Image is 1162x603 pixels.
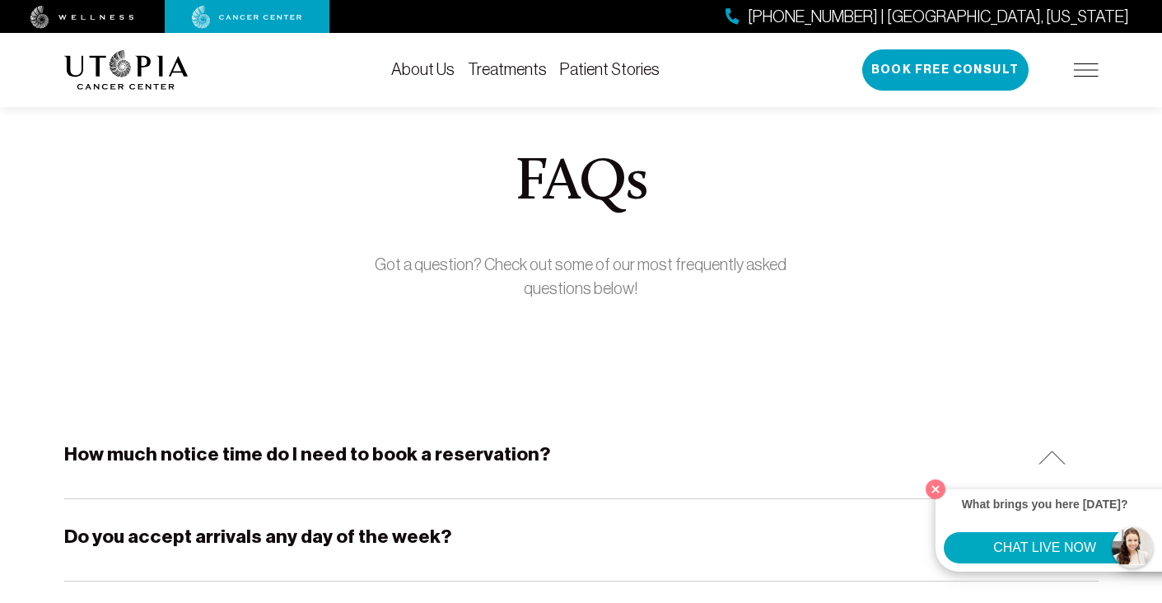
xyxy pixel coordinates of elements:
a: Treatments [468,60,547,78]
h1: FAQs [371,154,791,213]
button: CHAT LIVE NOW [944,532,1146,563]
h5: Do you accept arrivals any day of the week? [64,524,451,549]
span: [PHONE_NUMBER] | [GEOGRAPHIC_DATA], [US_STATE] [748,5,1129,29]
a: [PHONE_NUMBER] | [GEOGRAPHIC_DATA], [US_STATE] [726,5,1129,29]
img: cancer center [192,6,302,29]
button: Close [922,475,950,503]
img: icon [1038,451,1066,465]
a: Patient Stories [560,60,660,78]
img: icon-hamburger [1074,63,1099,77]
p: Got a question? Check out some of our most frequently asked questions below! [371,253,791,301]
button: Book Free Consult [862,49,1029,91]
strong: What brings you here [DATE]? [962,498,1128,511]
a: About Us [391,60,455,78]
h5: How much notice time do I need to book a reservation? [64,442,550,467]
img: logo [64,50,189,90]
img: wellness [30,6,134,29]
